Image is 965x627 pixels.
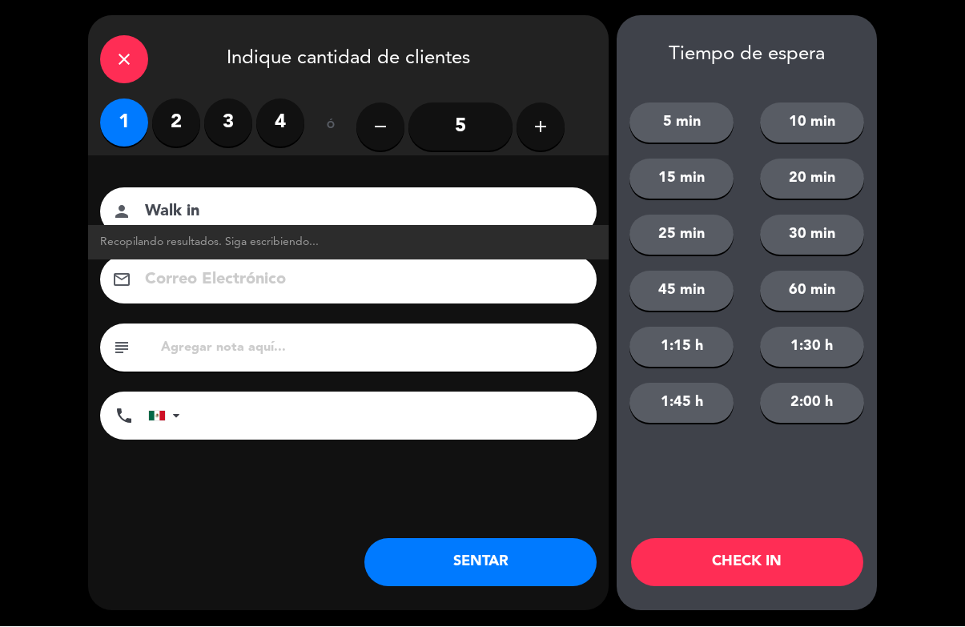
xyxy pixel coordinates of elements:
[531,118,550,137] i: add
[304,99,356,155] div: ó
[617,44,877,67] div: Tiempo de espera
[204,99,252,147] label: 3
[760,328,864,368] button: 1:30 h
[88,16,609,99] div: Indique cantidad de clientes
[629,271,734,311] button: 45 min
[629,328,734,368] button: 1:15 h
[629,103,734,143] button: 5 min
[364,539,597,587] button: SENTAR
[256,99,304,147] label: 4
[517,103,565,151] button: add
[629,215,734,255] button: 25 min
[371,118,390,137] i: remove
[112,339,131,358] i: subject
[760,103,864,143] button: 10 min
[143,199,576,227] input: Nombre del cliente
[112,271,131,290] i: email
[631,539,863,587] button: CHECK IN
[356,103,404,151] button: remove
[760,215,864,255] button: 30 min
[629,159,734,199] button: 15 min
[143,267,576,295] input: Correo Electrónico
[115,407,134,426] i: phone
[629,384,734,424] button: 1:45 h
[100,234,319,252] span: Recopilando resultados. Siga escribiendo...
[760,271,864,311] button: 60 min
[149,393,186,440] div: Mexico (México): +52
[100,99,148,147] label: 1
[152,99,200,147] label: 2
[112,203,131,222] i: person
[760,384,864,424] button: 2:00 h
[115,50,134,70] i: close
[159,337,585,360] input: Agregar nota aquí...
[760,159,864,199] button: 20 min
